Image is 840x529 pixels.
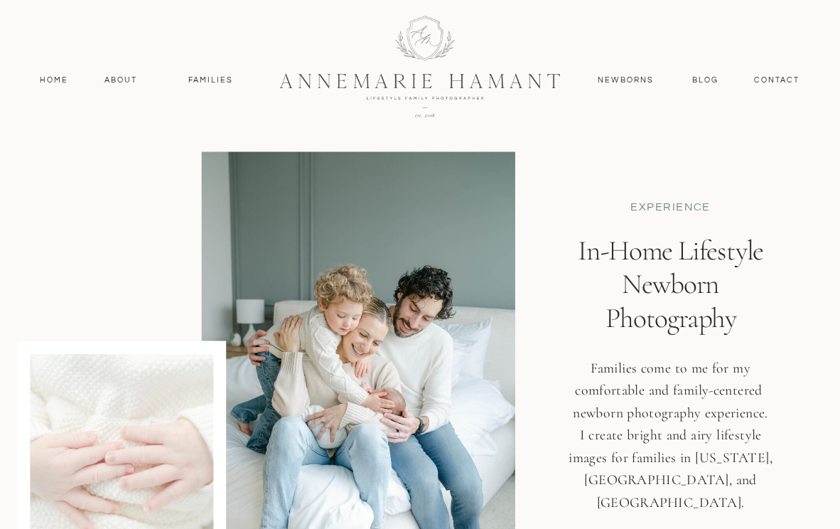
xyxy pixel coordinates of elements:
[101,74,141,87] a: About
[554,234,787,347] h1: In-Home Lifestyle Newborn Photography
[592,74,659,87] a: Newborns
[33,74,75,87] a: Home
[584,199,756,214] p: EXPERIENCE
[746,74,807,87] a: contact
[689,74,721,87] a: Blog
[568,357,774,528] h3: Families come to me for my comfortable and family-centered newborn photography experience. I crea...
[179,74,242,87] a: Families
